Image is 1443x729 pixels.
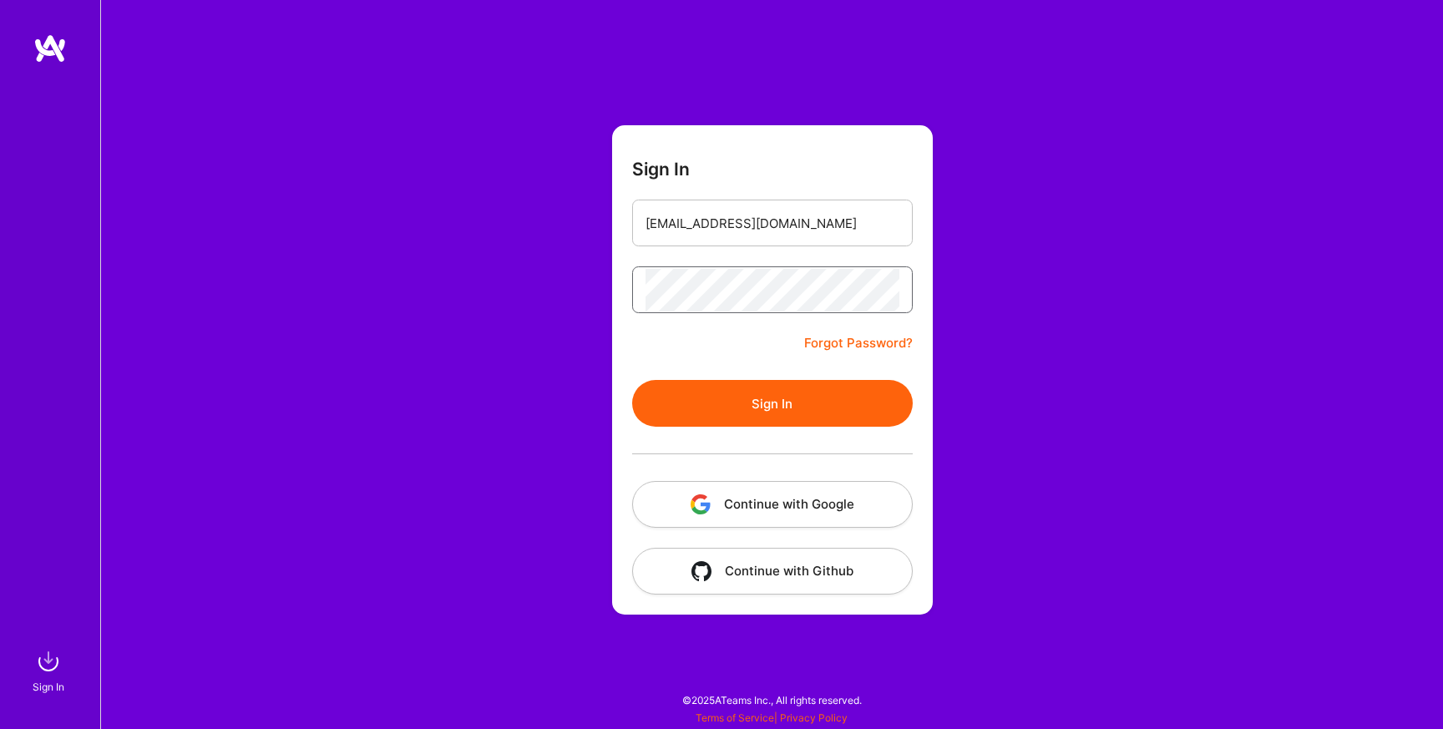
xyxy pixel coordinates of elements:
img: sign in [32,645,65,678]
div: Sign In [33,678,64,696]
button: Continue with Github [632,548,913,595]
a: Privacy Policy [780,711,848,724]
h3: Sign In [632,159,690,180]
img: icon [691,561,711,581]
img: icon [691,494,711,514]
img: logo [33,33,67,63]
div: © 2025 ATeams Inc., All rights reserved. [100,679,1443,721]
button: Continue with Google [632,481,913,528]
a: Terms of Service [696,711,774,724]
button: Sign In [632,380,913,427]
a: sign inSign In [35,645,65,696]
input: Email... [646,202,899,245]
span: | [696,711,848,724]
a: Forgot Password? [804,333,913,353]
